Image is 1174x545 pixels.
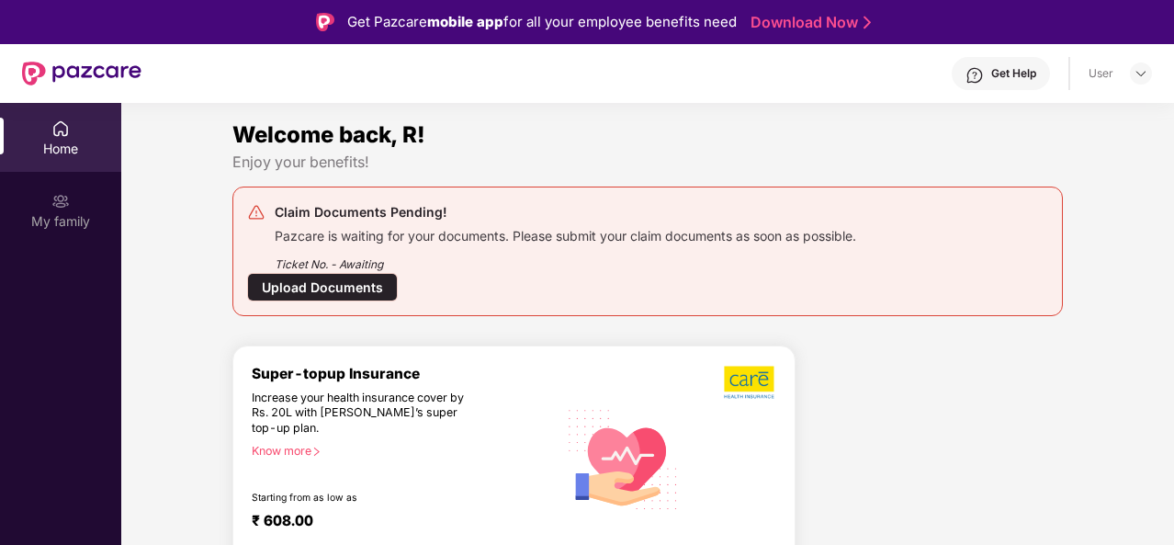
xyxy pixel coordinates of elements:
[275,244,856,273] div: Ticket No. - Awaiting
[751,13,865,32] a: Download Now
[252,492,480,505] div: Starting from as low as
[558,392,689,525] img: svg+xml;base64,PHN2ZyB4bWxucz0iaHR0cDovL3d3dy53My5vcmcvMjAwMC9zdmciIHhtbG5zOnhsaW5rPSJodHRwOi8vd3...
[252,512,539,534] div: ₹ 608.00
[247,273,398,301] div: Upload Documents
[22,62,141,85] img: New Pazcare Logo
[275,201,856,223] div: Claim Documents Pending!
[1134,66,1148,81] img: svg+xml;base64,PHN2ZyBpZD0iRHJvcGRvd24tMzJ4MzIiIHhtbG5zPSJodHRwOi8vd3d3LnczLm9yZy8yMDAwL3N2ZyIgd2...
[427,13,503,30] strong: mobile app
[252,444,547,457] div: Know more
[232,153,1063,172] div: Enjoy your benefits!
[275,223,856,244] div: Pazcare is waiting for your documents. Please submit your claim documents as soon as possible.
[247,203,265,221] img: svg+xml;base64,PHN2ZyB4bWxucz0iaHR0cDovL3d3dy53My5vcmcvMjAwMC9zdmciIHdpZHRoPSIyNCIgaGVpZ2h0PSIyNC...
[311,447,322,457] span: right
[252,365,558,382] div: Super-topup Insurance
[51,192,70,210] img: svg+xml;base64,PHN2ZyB3aWR0aD0iMjAiIGhlaWdodD0iMjAiIHZpZXdCb3g9IjAgMCAyMCAyMCIgZmlsbD0ibm9uZSIgeG...
[316,13,334,31] img: Logo
[965,66,984,85] img: svg+xml;base64,PHN2ZyBpZD0iSGVscC0zMngzMiIgeG1sbnM9Imh0dHA6Ly93d3cudzMub3JnLzIwMDAvc3ZnIiB3aWR0aD...
[724,365,776,400] img: b5dec4f62d2307b9de63beb79f102df3.png
[232,121,425,148] span: Welcome back, R!
[252,391,479,437] div: Increase your health insurance cover by Rs. 20L with [PERSON_NAME]’s super top-up plan.
[1089,66,1113,81] div: User
[864,13,871,32] img: Stroke
[347,11,737,33] div: Get Pazcare for all your employee benefits need
[991,66,1036,81] div: Get Help
[51,119,70,138] img: svg+xml;base64,PHN2ZyBpZD0iSG9tZSIgeG1sbnM9Imh0dHA6Ly93d3cudzMub3JnLzIwMDAvc3ZnIiB3aWR0aD0iMjAiIG...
